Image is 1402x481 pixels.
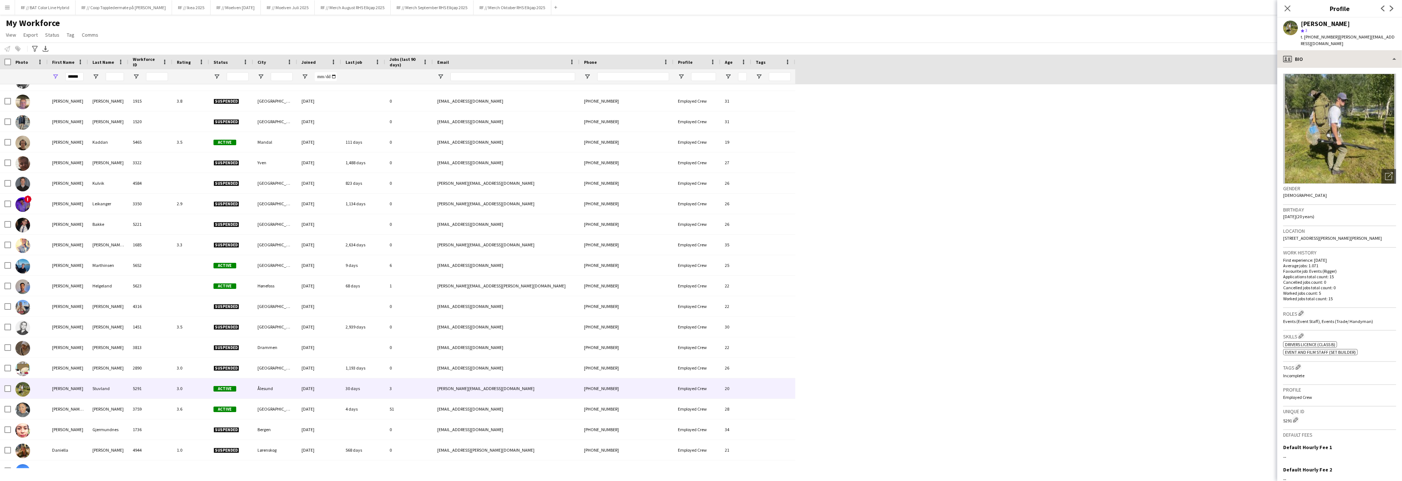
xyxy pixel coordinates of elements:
[92,59,114,65] span: Last Name
[1277,4,1402,13] h3: Profile
[297,419,341,440] div: [DATE]
[213,119,239,125] span: Suspended
[720,214,751,234] div: 26
[297,317,341,337] div: [DATE]
[48,111,88,132] div: [PERSON_NAME]
[385,296,433,316] div: 0
[48,337,88,357] div: [PERSON_NAME]
[128,153,172,173] div: 3322
[769,72,791,81] input: Tags Filter Input
[385,378,433,399] div: 3
[720,399,751,419] div: 28
[341,194,385,214] div: 1,134 days
[297,276,341,296] div: [DATE]
[297,235,341,255] div: [DATE]
[15,238,30,253] img: Daniel Lund Pedersen
[128,111,172,132] div: 1520
[385,153,433,173] div: 0
[720,337,751,357] div: 22
[673,111,720,132] div: Employed Crew
[385,173,433,193] div: 0
[128,440,172,460] div: 4944
[341,317,385,337] div: 2,939 days
[88,194,128,214] div: Leikanger
[580,194,673,214] div: [PHONE_NUMBER]
[128,214,172,234] div: 5221
[64,30,77,40] a: Tag
[580,255,673,275] div: [PHONE_NUMBER]
[720,460,751,481] div: 25
[106,72,124,81] input: Last Name Filter Input
[341,358,385,378] div: 1,193 days
[253,399,297,419] div: [GEOGRAPHIC_DATA]
[15,156,30,171] img: Daniel Kristoffersen
[725,59,733,65] span: Age
[391,0,474,15] button: RF // Merch September RHS Elkjøp 2025
[253,235,297,255] div: [GEOGRAPHIC_DATA]
[253,132,297,152] div: Mandal
[341,276,385,296] div: 68 days
[128,255,172,275] div: 5652
[213,73,220,80] button: Open Filter Menu
[253,378,297,399] div: Ålesund
[133,56,159,67] span: Workforce ID
[433,317,580,337] div: [EMAIL_ADDRESS][DOMAIN_NAME]
[1305,27,1307,33] span: 3
[15,177,30,191] img: Daniel Kulvik
[297,91,341,111] div: [DATE]
[720,378,751,399] div: 20
[88,419,128,440] div: Gjermundnes
[82,32,98,38] span: Comms
[385,91,433,111] div: 0
[584,59,597,65] span: Phone
[720,440,751,460] div: 21
[341,235,385,255] div: 2,634 days
[15,0,76,15] button: RF // BAT Color Line Hybrid
[433,235,580,255] div: [PERSON_NAME][EMAIL_ADDRESS][DOMAIN_NAME]
[433,358,580,378] div: [EMAIL_ADDRESS][DOMAIN_NAME]
[133,73,139,80] button: Open Filter Menu
[385,419,433,440] div: 0
[433,91,580,111] div: [EMAIL_ADDRESS][DOMAIN_NAME]
[15,95,30,109] img: Daniel Jensen
[253,214,297,234] div: [GEOGRAPHIC_DATA]
[258,73,264,80] button: Open Filter Menu
[128,358,172,378] div: 2890
[177,59,191,65] span: Rating
[48,255,88,275] div: [PERSON_NAME]
[6,18,60,29] span: My Workforce
[1283,74,1396,184] img: Crew avatar or photo
[88,214,128,234] div: Bakke
[673,317,720,337] div: Employed Crew
[128,296,172,316] div: 4316
[172,317,209,337] div: 3.5
[673,358,720,378] div: Employed Crew
[580,419,673,440] div: [PHONE_NUMBER]
[433,337,580,357] div: [EMAIL_ADDRESS][DOMAIN_NAME]
[673,194,720,214] div: Employed Crew
[76,0,172,15] button: RF // Coop Toppledermøte på [PERSON_NAME]
[88,399,128,419] div: [PERSON_NAME]
[67,32,74,38] span: Tag
[213,160,239,166] span: Suspended
[341,460,385,481] div: 1,107 days
[48,91,88,111] div: [PERSON_NAME]
[341,173,385,193] div: 823 days
[673,419,720,440] div: Employed Crew
[385,337,433,357] div: 0
[385,399,433,419] div: 51
[580,235,673,255] div: [PHONE_NUMBER]
[48,440,88,460] div: Daniella
[341,153,385,173] div: 1,488 days
[253,440,297,460] div: Lørenskog
[213,99,239,104] span: Suspended
[1301,21,1350,27] div: [PERSON_NAME]
[580,317,673,337] div: [PHONE_NUMBER]
[48,378,88,399] div: [PERSON_NAME]
[673,337,720,357] div: Employed Crew
[673,276,720,296] div: Employed Crew
[673,399,720,419] div: Employed Crew
[88,111,128,132] div: [PERSON_NAME]
[128,378,172,399] div: 5291
[474,0,551,15] button: RF // Merch Oktober RHS Elkjøp 2025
